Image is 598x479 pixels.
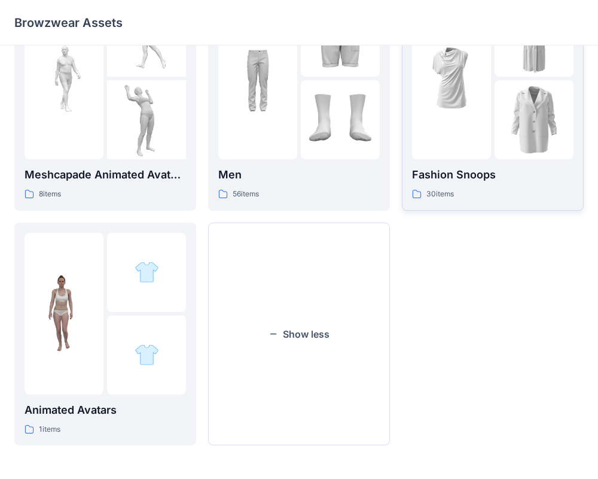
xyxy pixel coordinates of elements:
[25,166,186,183] p: Meshcapade Animated Avatars
[135,260,159,284] img: folder 2
[25,402,186,419] p: Animated Avatars
[218,166,380,183] p: Men
[14,223,196,446] a: folder 1folder 2folder 3Animated Avatars1items
[208,223,390,446] button: Show less
[39,423,60,436] p: 1 items
[39,188,61,201] p: 8 items
[218,39,297,118] img: folder 1
[412,166,573,183] p: Fashion Snoops
[107,80,186,159] img: folder 3
[233,188,259,201] p: 56 items
[426,188,454,201] p: 30 items
[14,14,123,31] p: Browzwear Assets
[135,342,159,367] img: folder 3
[301,80,380,159] img: folder 3
[25,39,103,118] img: folder 1
[25,274,103,353] img: folder 1
[412,39,491,118] img: folder 1
[495,80,573,159] img: folder 3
